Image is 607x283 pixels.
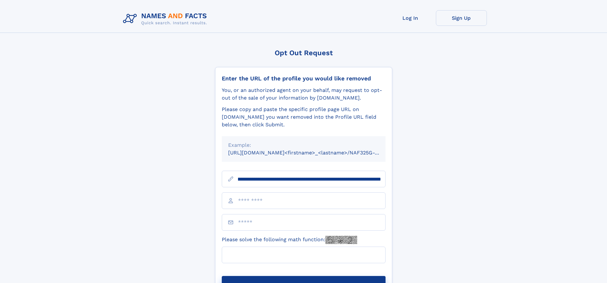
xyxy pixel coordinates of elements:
[215,49,392,57] div: Opt Out Request
[228,150,398,156] small: [URL][DOMAIN_NAME]<firstname>_<lastname>/NAF325G-xxxxxxxx
[222,75,386,82] div: Enter the URL of the profile you would like removed
[385,10,436,26] a: Log In
[222,86,386,102] div: You, or an authorized agent on your behalf, may request to opt-out of the sale of your informatio...
[222,236,357,244] label: Please solve the following math function:
[228,141,379,149] div: Example:
[120,10,212,27] img: Logo Names and Facts
[436,10,487,26] a: Sign Up
[222,106,386,129] div: Please copy and paste the specific profile page URL on [DOMAIN_NAME] you want removed into the Pr...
